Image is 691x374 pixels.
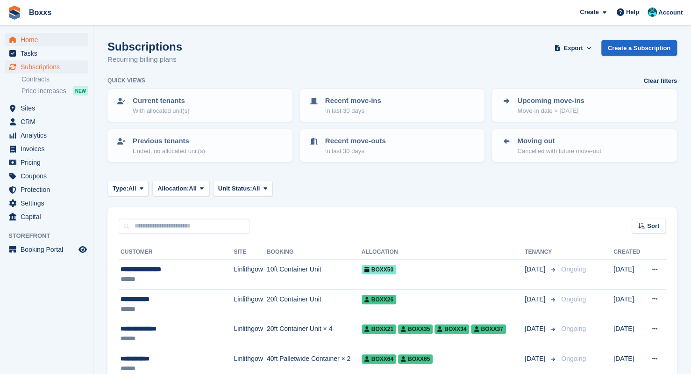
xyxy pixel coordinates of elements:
a: menu [5,243,88,256]
td: 20ft Container Unit × 4 [267,319,362,349]
span: Boxx35 [398,324,433,334]
td: 10ft Container Unit [267,260,362,290]
p: Upcoming move-ins [517,95,584,106]
span: Settings [21,197,77,210]
img: stora-icon-8386f47178a22dfd0bd8f6a31ec36ba5ce8667c1dd55bd0f319d3a0aa187defe.svg [7,6,21,20]
span: Ongoing [561,355,586,362]
td: Linlithgow [234,289,266,319]
a: Boxxs [25,5,55,20]
p: Current tenants [133,95,189,106]
span: Help [626,7,639,17]
p: Cancelled with future move-out [517,147,601,156]
span: Ongoing [561,265,586,273]
span: Booking Portal [21,243,77,256]
span: Price increases [21,87,66,95]
a: Clear filters [643,76,677,86]
span: Analytics [21,129,77,142]
td: Linlithgow [234,319,266,349]
span: Boxx50 [362,265,396,274]
button: Allocation: All [152,181,209,196]
a: Moving out Cancelled with future move-out [493,130,676,161]
a: menu [5,33,88,46]
span: Subscriptions [21,60,77,73]
p: Recent move-ins [325,95,381,106]
span: Boxx64 [362,354,396,364]
span: Ongoing [561,295,586,303]
span: Unit Status: [218,184,252,193]
span: Ongoing [561,325,586,332]
a: menu [5,60,88,73]
a: menu [5,102,88,115]
span: Account [658,8,683,17]
span: Capital [21,210,77,223]
h1: Subscriptions [107,40,182,53]
a: Preview store [77,244,88,255]
span: Coupons [21,169,77,183]
a: Previous tenants Ended, no allocated unit(s) [108,130,292,161]
a: Recent move-outs In last 30 days [301,130,484,161]
p: Recurring billing plans [107,54,182,65]
p: In last 30 days [325,106,381,116]
p: In last 30 days [325,147,386,156]
a: Upcoming move-ins Move-in date > [DATE] [493,90,676,121]
button: Unit Status: All [213,181,272,196]
button: Export [553,40,594,56]
span: Storefront [8,231,93,241]
td: [DATE] [613,260,644,290]
span: Invoices [21,142,77,155]
span: All [128,184,136,193]
span: Protection [21,183,77,196]
a: Recent move-ins In last 30 days [301,90,484,121]
span: Boxx65 [398,354,433,364]
p: With allocated unit(s) [133,106,189,116]
a: menu [5,115,88,128]
th: Tenancy [525,245,557,260]
th: Booking [267,245,362,260]
span: Export [563,44,583,53]
button: Type: All [107,181,149,196]
span: All [189,184,197,193]
td: Linlithgow [234,260,266,290]
p: Moving out [517,136,601,147]
th: Customer [119,245,234,260]
th: Allocation [362,245,525,260]
a: menu [5,142,88,155]
span: Create [580,7,598,17]
span: Allocation: [157,184,189,193]
th: Created [613,245,644,260]
span: [DATE] [525,264,547,274]
a: Current tenants With allocated unit(s) [108,90,292,121]
p: Move-in date > [DATE] [517,106,584,116]
span: [DATE] [525,354,547,364]
a: menu [5,169,88,183]
a: menu [5,183,88,196]
span: Boxx26 [362,295,396,304]
p: Ended, no allocated unit(s) [133,147,205,156]
span: Boxx34 [435,324,469,334]
a: Create a Subscription [601,40,677,56]
span: Pricing [21,156,77,169]
p: Recent move-outs [325,136,386,147]
span: Type: [113,184,128,193]
div: NEW [73,86,88,95]
a: menu [5,156,88,169]
span: [DATE] [525,294,547,304]
span: Sort [647,221,659,231]
span: Tasks [21,47,77,60]
img: Graham Buchan [648,7,657,17]
td: [DATE] [613,289,644,319]
a: menu [5,47,88,60]
a: Contracts [21,75,88,84]
span: All [252,184,260,193]
span: Boxx37 [471,324,506,334]
td: 20ft Container Unit [267,289,362,319]
a: Price increases NEW [21,86,88,96]
td: [DATE] [613,319,644,349]
span: Sites [21,102,77,115]
span: CRM [21,115,77,128]
h6: Quick views [107,76,145,85]
span: Home [21,33,77,46]
a: menu [5,197,88,210]
span: Boxx21 [362,324,396,334]
th: Site [234,245,266,260]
